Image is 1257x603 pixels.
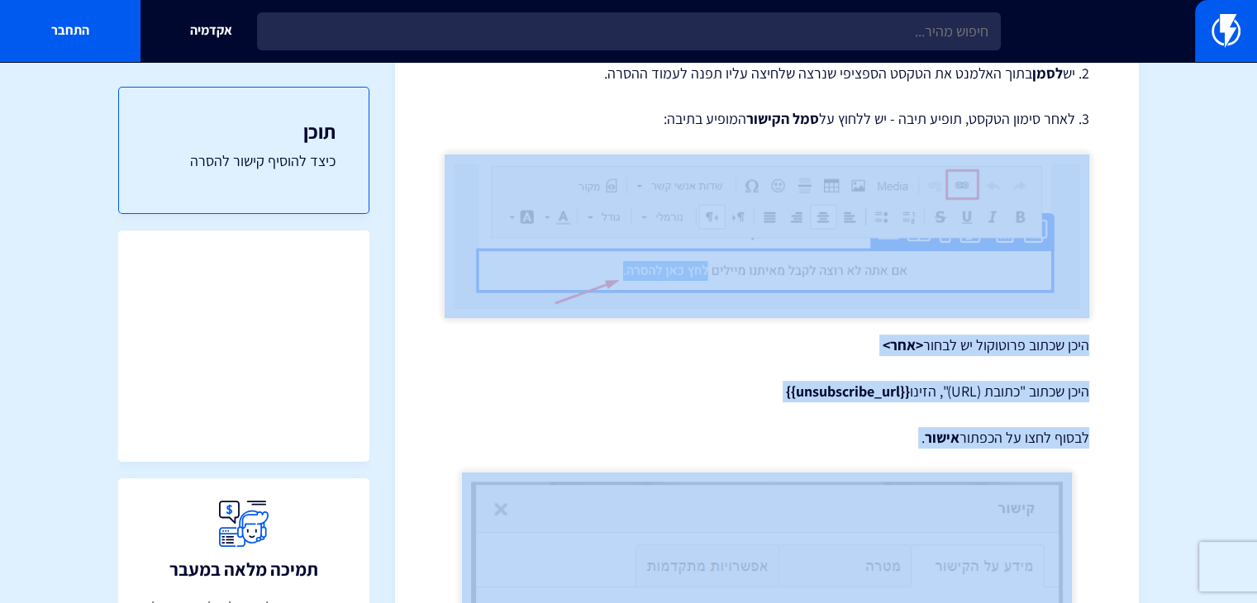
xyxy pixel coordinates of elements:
[925,428,959,447] strong: אישור
[445,335,1089,356] p: היכן שכתוב פרוטוקול יש לבחור
[746,109,819,128] strong: סמל הקישור
[152,150,336,172] a: כיצד להוסיף קישור להסרה
[786,382,910,401] strong: {{unsubscribe_url}}
[445,427,1089,449] p: לבסוף לחצו על הכפתור .
[883,335,923,354] strong: <אחר>
[445,108,1089,130] p: 3. לאחר סימון הטקסט, תופיע תיבה - יש ללחוץ על המופיע בתיבה:
[257,12,1001,50] input: חיפוש מהיר...
[445,381,1089,402] p: היכן שכתוב "כתובת (URL)", הזינו
[1032,64,1063,83] strong: לסמן
[445,63,1089,84] p: 2. יש בתוך האלמנט את הטקסט הספציפי שנרצה שלחיצה עליו תפנה לעמוד ההסרה.
[169,559,318,579] h3: תמיכה מלאה במעבר
[152,121,336,142] h3: תוכן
